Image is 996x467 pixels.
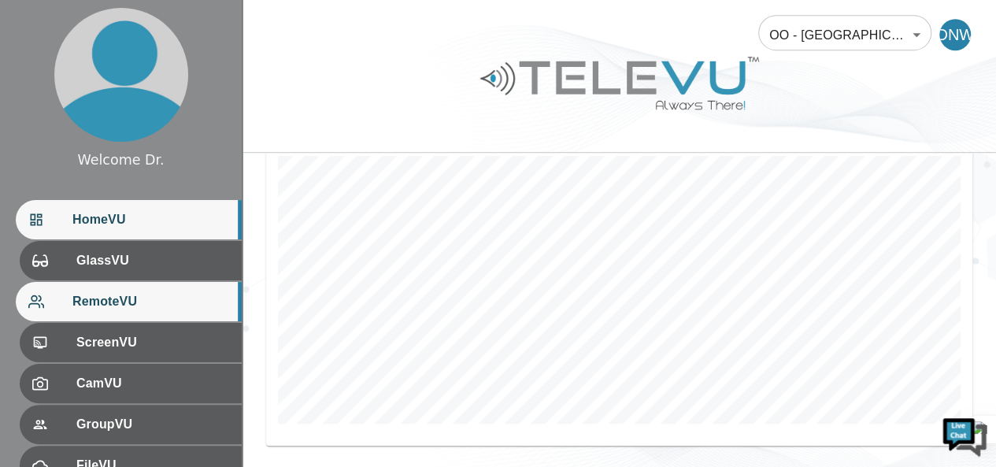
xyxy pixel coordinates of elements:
[76,374,229,393] span: CamVU
[77,150,164,170] div: Welcome Dr.
[941,412,988,459] img: Chat Widget
[758,13,931,57] div: OO - [GEOGRAPHIC_DATA] - N. Were
[82,83,265,103] div: Chat with us now
[20,323,242,362] div: ScreenVU
[76,251,229,270] span: GlassVU
[27,73,66,113] img: d_736959983_company_1615157101543_736959983
[16,200,242,239] div: HomeVU
[258,8,296,46] div: Minimize live chat window
[478,50,761,116] img: Logo
[20,364,242,403] div: CamVU
[939,19,971,50] div: DNW
[54,8,188,142] img: profile.png
[76,333,229,352] span: ScreenVU
[20,241,242,280] div: GlassVU
[72,210,229,229] span: HomeVU
[72,292,229,311] span: RemoteVU
[8,305,300,360] textarea: Type your message and hit 'Enter'
[76,415,229,434] span: GroupVU
[91,135,217,295] span: We're online!
[20,405,242,444] div: GroupVU
[16,282,242,321] div: RemoteVU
